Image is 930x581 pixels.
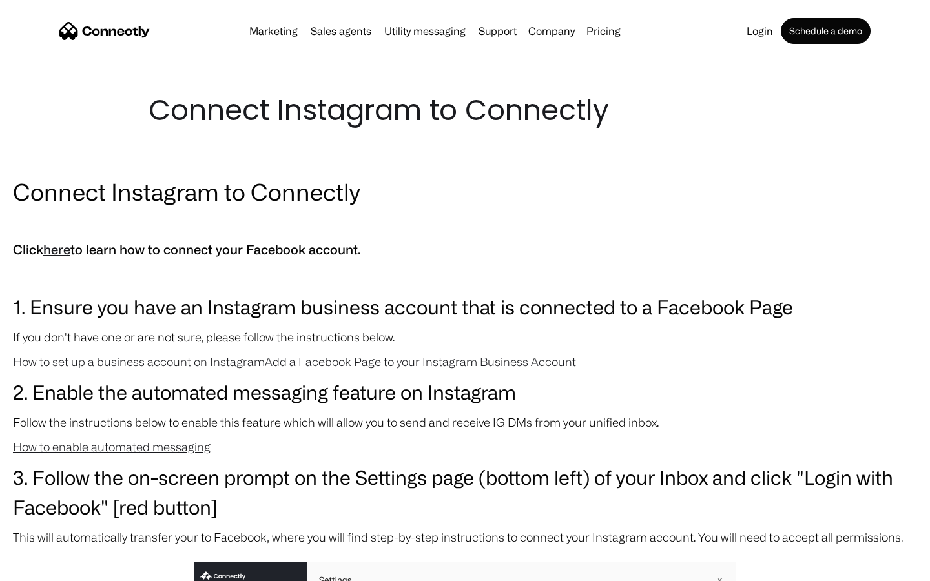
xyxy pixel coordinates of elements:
[265,355,576,368] a: Add a Facebook Page to your Instagram Business Account
[473,26,522,36] a: Support
[13,328,917,346] p: If you don't have one or are not sure, please follow the instructions below.
[781,18,871,44] a: Schedule a demo
[13,267,917,285] p: ‍
[13,239,917,261] h5: Click to learn how to connect your Facebook account.
[244,26,303,36] a: Marketing
[13,214,917,232] p: ‍
[379,26,471,36] a: Utility messaging
[13,176,917,208] h2: Connect Instagram to Connectly
[43,242,70,257] a: here
[305,26,377,36] a: Sales agents
[524,22,579,40] div: Company
[26,558,77,576] ul: Language list
[741,26,778,36] a: Login
[13,528,917,546] p: This will automatically transfer your to Facebook, where you will find step-by-step instructions ...
[13,292,917,321] h3: 1. Ensure you have an Instagram business account that is connected to a Facebook Page
[13,355,265,368] a: How to set up a business account on Instagram
[13,440,211,453] a: How to enable automated messaging
[13,462,917,522] h3: 3. Follow the on-screen prompt on the Settings page (bottom left) of your Inbox and click "Login ...
[528,22,575,40] div: Company
[59,21,150,41] a: home
[149,90,781,130] h1: Connect Instagram to Connectly
[13,413,917,431] p: Follow the instructions below to enable this feature which will allow you to send and receive IG ...
[581,26,626,36] a: Pricing
[13,377,917,407] h3: 2. Enable the automated messaging feature on Instagram
[13,558,77,576] aside: Language selected: English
